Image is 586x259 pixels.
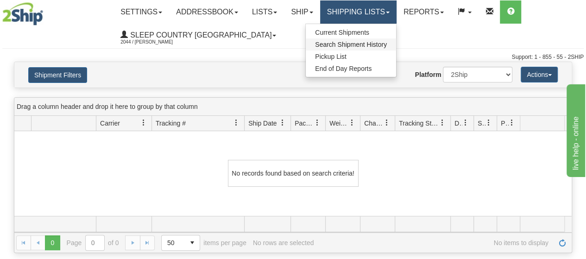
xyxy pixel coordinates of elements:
[7,6,86,17] div: live help - online
[167,238,179,247] span: 50
[306,51,396,63] a: Pickup List
[306,26,396,38] a: Current Shipments
[555,235,570,250] a: Refresh
[315,65,372,72] span: End of Day Reports
[67,235,119,251] span: Page of 0
[315,53,347,60] span: Pickup List
[315,29,369,36] span: Current Shipments
[275,115,290,131] a: Ship Date filter column settings
[113,0,169,24] a: Settings
[284,0,320,24] a: Ship
[113,24,283,47] a: Sleep Country [GEOGRAPHIC_DATA] 2044 / [PERSON_NAME]
[228,160,359,187] div: No records found based on search criteria!
[136,115,151,131] a: Carrier filter column settings
[245,0,284,24] a: Lists
[306,38,396,51] a: Search Shipment History
[248,119,277,128] span: Ship Date
[344,115,360,131] a: Weight filter column settings
[45,235,60,250] span: Page 0
[169,0,245,24] a: Addressbook
[228,115,244,131] a: Tracking # filter column settings
[504,115,520,131] a: Pickup Status filter column settings
[309,115,325,131] a: Packages filter column settings
[454,119,462,128] span: Delivery Status
[320,239,548,246] span: No items to display
[185,235,200,250] span: select
[2,2,43,25] img: logo2044.jpg
[306,63,396,75] a: End of Day Reports
[379,115,395,131] a: Charge filter column settings
[28,67,87,83] button: Shipment Filters
[253,239,314,246] div: No rows are selected
[565,82,585,177] iframe: chat widget
[14,98,572,116] div: grid grouping header
[2,53,584,61] div: Support: 1 - 855 - 55 - 2SHIP
[458,115,473,131] a: Delivery Status filter column settings
[295,119,314,128] span: Packages
[120,38,190,47] span: 2044 / [PERSON_NAME]
[399,119,439,128] span: Tracking Status
[315,41,387,48] span: Search Shipment History
[521,67,558,82] button: Actions
[478,119,485,128] span: Shipment Issues
[128,31,271,39] span: Sleep Country [GEOGRAPHIC_DATA]
[415,70,441,79] label: Platform
[397,0,451,24] a: Reports
[435,115,450,131] a: Tracking Status filter column settings
[481,115,497,131] a: Shipment Issues filter column settings
[364,119,384,128] span: Charge
[156,119,186,128] span: Tracking #
[100,119,120,128] span: Carrier
[161,235,246,251] span: items per page
[161,235,200,251] span: Page sizes drop down
[329,119,349,128] span: Weight
[501,119,509,128] span: Pickup Status
[320,0,397,24] a: Shipping lists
